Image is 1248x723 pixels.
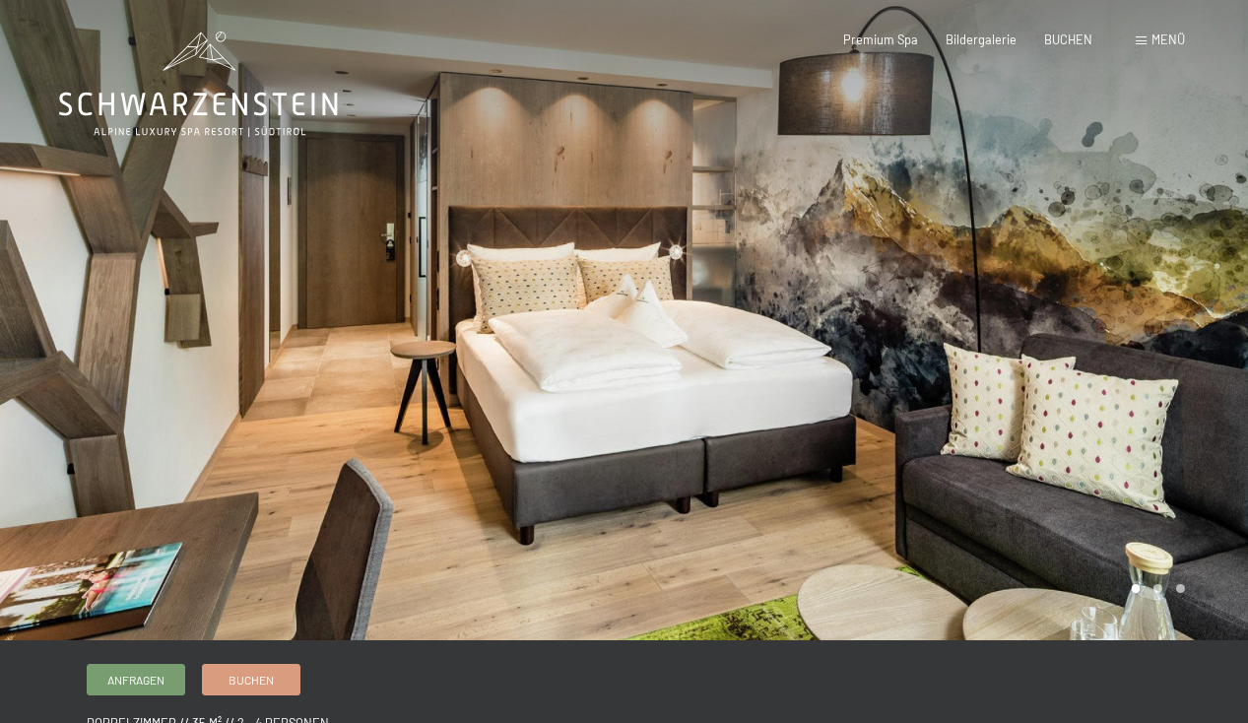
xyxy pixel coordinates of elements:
[88,665,184,694] a: Anfragen
[107,672,164,689] span: Anfragen
[1044,32,1092,47] a: BUCHEN
[843,32,918,47] a: Premium Spa
[229,672,274,689] span: Buchen
[946,32,1017,47] a: Bildergalerie
[1151,32,1185,47] span: Menü
[203,665,299,694] a: Buchen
